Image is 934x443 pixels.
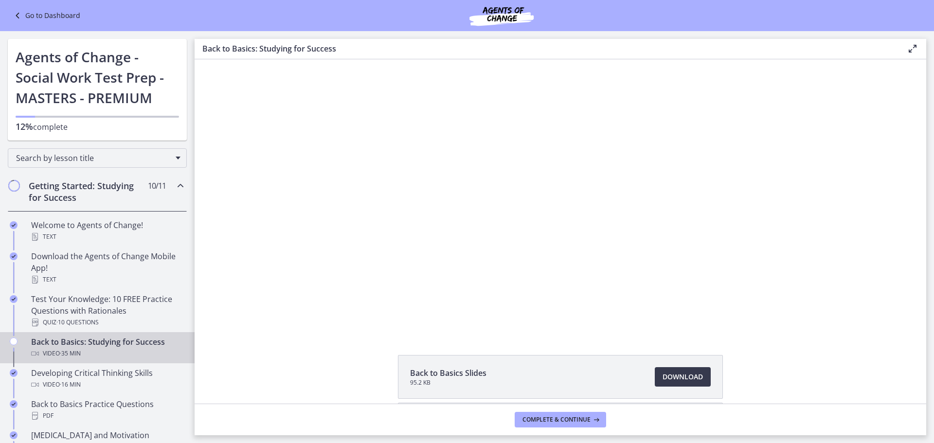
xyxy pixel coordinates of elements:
span: Download [663,371,703,383]
span: · 35 min [60,348,81,359]
p: complete [16,121,179,133]
i: Completed [10,221,18,229]
h3: Back to Basics: Studying for Success [202,43,891,54]
div: Developing Critical Thinking Skills [31,367,183,390]
h2: Getting Started: Studying for Success [29,180,147,203]
i: Completed [10,431,18,439]
span: 10 / 11 [148,180,166,192]
span: 95.2 KB [410,379,486,387]
a: Download [655,367,711,387]
div: Quiz [31,317,183,328]
button: Complete & continue [515,412,606,427]
span: Search by lesson title [16,153,171,163]
div: Video [31,348,183,359]
span: · 16 min [60,379,81,390]
div: Text [31,231,183,243]
i: Completed [10,295,18,303]
span: · 10 Questions [56,317,99,328]
i: Completed [10,400,18,408]
div: PDF [31,410,183,422]
span: Back to Basics Slides [410,367,486,379]
div: Search by lesson title [8,148,187,168]
i: Completed [10,252,18,260]
div: Text [31,274,183,285]
div: Download the Agents of Change Mobile App! [31,250,183,285]
div: Welcome to Agents of Change! [31,219,183,243]
i: Completed [10,369,18,377]
img: Agents of Change [443,4,560,27]
div: Back to Basics: Studying for Success [31,336,183,359]
span: 12% [16,121,33,132]
div: Video [31,379,183,390]
a: Go to Dashboard [12,10,80,21]
div: Test Your Knowledge: 10 FREE Practice Questions with Rationales [31,293,183,328]
span: Complete & continue [522,416,591,424]
div: Back to Basics Practice Questions [31,398,183,422]
h1: Agents of Change - Social Work Test Prep - MASTERS - PREMIUM [16,47,179,108]
iframe: Video Lesson [195,59,926,333]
